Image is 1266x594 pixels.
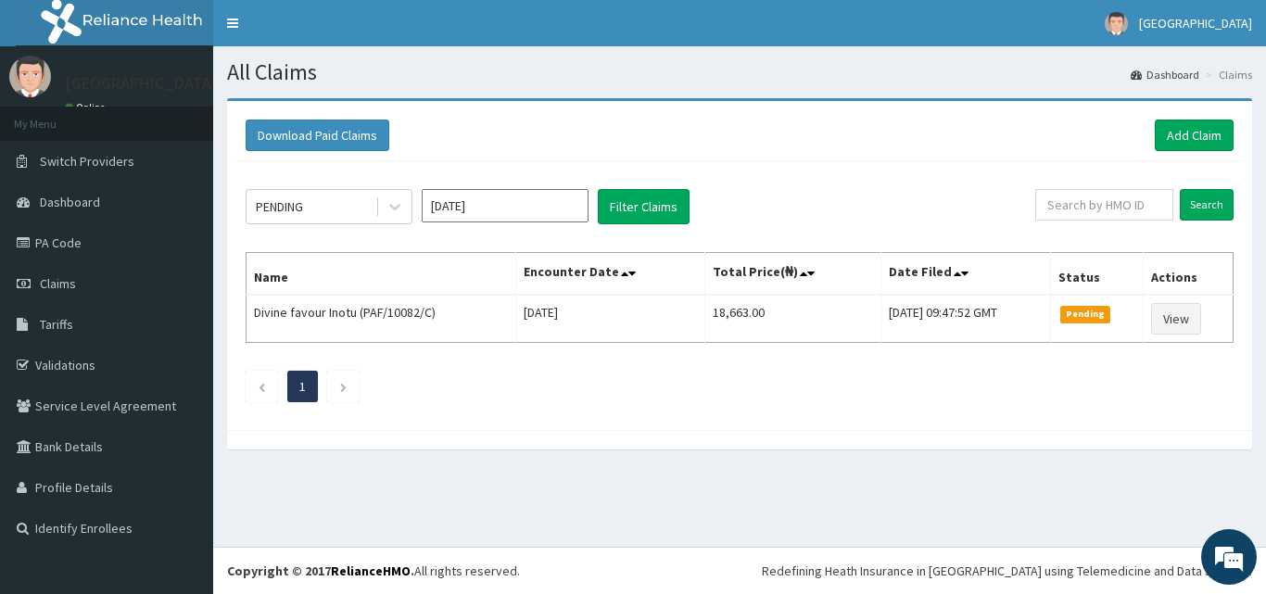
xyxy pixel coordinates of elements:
[1180,189,1234,221] input: Search
[515,295,705,343] td: [DATE]
[65,101,109,114] a: Online
[1035,189,1173,221] input: Search by HMO ID
[40,316,73,333] span: Tariffs
[40,194,100,210] span: Dashboard
[247,295,516,343] td: Divine favour Inotu (PAF/10082/C)
[880,295,1050,343] td: [DATE] 09:47:52 GMT
[1201,67,1252,82] li: Claims
[246,120,389,151] button: Download Paid Claims
[598,189,690,224] button: Filter Claims
[1155,120,1234,151] a: Add Claim
[1151,303,1201,335] a: View
[227,60,1252,84] h1: All Claims
[1050,253,1143,296] th: Status
[705,295,881,343] td: 18,663.00
[1131,67,1199,82] a: Dashboard
[65,75,218,92] p: [GEOGRAPHIC_DATA]
[1060,306,1111,322] span: Pending
[880,253,1050,296] th: Date Filed
[1144,253,1234,296] th: Actions
[339,378,348,395] a: Next page
[762,562,1252,580] div: Redefining Heath Insurance in [GEOGRAPHIC_DATA] using Telemedicine and Data Science!
[40,153,134,170] span: Switch Providers
[1139,15,1252,32] span: [GEOGRAPHIC_DATA]
[256,197,303,216] div: PENDING
[258,378,266,395] a: Previous page
[1105,12,1128,35] img: User Image
[40,275,76,292] span: Claims
[247,253,516,296] th: Name
[299,378,306,395] a: Page 1 is your current page
[9,56,51,97] img: User Image
[213,547,1266,594] footer: All rights reserved.
[705,253,881,296] th: Total Price(₦)
[422,189,589,222] input: Select Month and Year
[515,253,705,296] th: Encounter Date
[227,562,414,579] strong: Copyright © 2017 .
[331,562,411,579] a: RelianceHMO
